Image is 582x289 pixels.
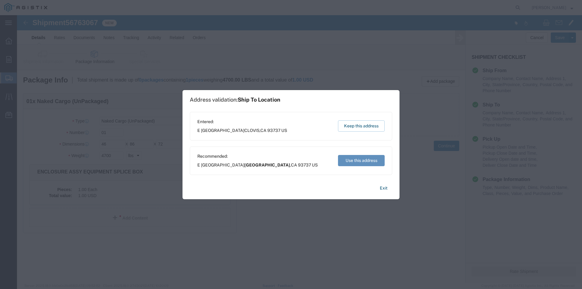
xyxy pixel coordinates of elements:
[197,127,287,134] span: E [GEOGRAPHIC_DATA] ,
[338,120,385,132] button: Keep this address
[291,163,297,167] span: CA
[238,96,280,103] span: Ship To Location
[244,163,290,167] span: [GEOGRAPHIC_DATA]
[298,163,311,167] span: 93737
[260,128,266,133] span: CA
[244,128,259,133] span: CLOVIS
[190,96,280,103] h1: Address validation:
[375,183,392,193] button: Exit
[281,128,287,133] span: US
[312,163,318,167] span: US
[197,153,318,160] span: Recommended:
[267,128,280,133] span: 93737
[197,162,318,168] span: E [GEOGRAPHIC_DATA] ,
[338,155,385,166] button: Use this address
[197,119,287,125] span: Entered:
